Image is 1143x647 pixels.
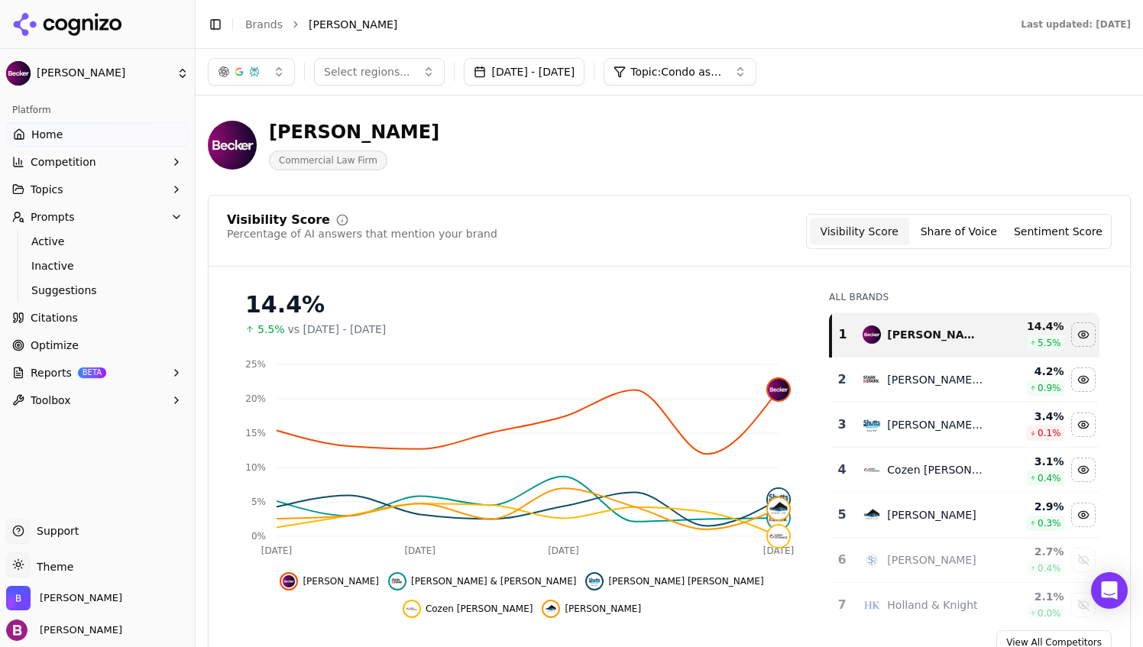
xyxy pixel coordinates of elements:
[411,575,576,587] span: [PERSON_NAME] & [PERSON_NAME]
[78,367,106,378] span: BETA
[464,58,585,86] button: [DATE] - [DATE]
[837,461,847,479] div: 4
[1091,572,1128,609] div: Open Intercom Messenger
[6,620,28,641] img: Becker
[6,586,31,610] img: Becker
[261,545,293,556] tspan: [DATE]
[810,218,909,245] button: Visibility Score
[837,506,847,524] div: 5
[863,325,881,344] img: becker
[31,209,75,225] span: Prompts
[1038,562,1061,574] span: 0.4 %
[1071,593,1096,617] button: Show holland & knight data
[1071,322,1096,347] button: Hide becker data
[6,122,189,147] a: Home
[863,596,881,614] img: holland & knight
[269,150,387,170] span: Commercial Law Firm
[31,127,63,142] span: Home
[245,462,266,473] tspan: 10%
[831,312,1099,357] tr: 1becker[PERSON_NAME]14.4%5.5%Hide becker data
[403,600,533,618] button: Hide cozen o'connor data
[31,283,164,298] span: Suggestions
[6,150,189,174] button: Competition
[831,493,1099,538] tr: 5haber[PERSON_NAME]2.9%0.3%Hide haber data
[1071,503,1096,527] button: Hide haber data
[863,370,881,389] img: stark & stark
[6,205,189,229] button: Prompts
[831,583,1099,628] tr: 7holland & knightHolland & Knight2.1%0.0%Show holland & knight data
[831,403,1099,448] tr: 3shutts bowen[PERSON_NAME] [PERSON_NAME]3.4%0.1%Hide shutts bowen data
[1038,472,1061,484] span: 0.4 %
[837,596,847,614] div: 7
[630,64,722,79] span: Topic: Condo association law
[996,364,1064,379] div: 4.2 %
[406,603,418,615] img: cozen o'connor
[324,64,410,79] span: Select regions...
[37,66,170,80] span: [PERSON_NAME]
[585,572,763,590] button: Hide shutts bowen data
[831,538,1099,583] tr: 6siefried rivera[PERSON_NAME]2.7%0.4%Show siefried rivera data
[887,372,983,387] div: [PERSON_NAME] & [PERSON_NAME]
[245,359,266,370] tspan: 25%
[280,572,379,590] button: Hide becker data
[6,177,189,202] button: Topics
[831,448,1099,493] tr: 4cozen o'connorCozen [PERSON_NAME]3.1%0.4%Hide cozen o'connor data
[245,17,990,32] nav: breadcrumb
[768,498,789,519] img: haber
[863,551,881,569] img: siefried rivera
[1071,548,1096,572] button: Show siefried rivera data
[768,526,789,547] img: cozen o'connor
[887,597,977,613] div: Holland & Knight
[6,61,31,86] img: Becker
[1071,412,1096,437] button: Hide shutts bowen data
[887,552,976,568] div: [PERSON_NAME]
[768,379,789,400] img: becker
[404,545,436,556] tspan: [DATE]
[227,214,330,226] div: Visibility Score
[31,310,78,325] span: Citations
[545,603,557,615] img: haber
[996,409,1064,424] div: 3.4 %
[31,365,72,380] span: Reports
[251,531,266,542] tspan: 0%
[257,322,285,337] span: 5.5%
[565,603,641,615] span: [PERSON_NAME]
[25,280,170,301] a: Suggestions
[837,551,847,569] div: 6
[863,506,881,524] img: haber
[288,322,387,337] span: vs [DATE] - [DATE]
[996,454,1064,469] div: 3.1 %
[6,388,189,412] button: Toolbox
[245,393,266,404] tspan: 20%
[909,218,1009,245] button: Share of Voice
[1038,427,1061,439] span: 0.1 %
[31,258,164,273] span: Inactive
[303,575,379,587] span: [PERSON_NAME]
[426,603,533,615] span: Cozen [PERSON_NAME]
[887,462,983,477] div: Cozen [PERSON_NAME]
[1021,18,1131,31] div: Last updated: [DATE]
[6,620,122,641] button: Open user button
[608,575,763,587] span: [PERSON_NAME] [PERSON_NAME]
[34,623,122,637] span: [PERSON_NAME]
[283,575,295,587] img: becker
[31,561,73,573] span: Theme
[40,591,122,605] span: Becker
[245,18,283,31] a: Brands
[31,234,164,249] span: Active
[6,306,189,330] a: Citations
[1038,382,1061,394] span: 0.9 %
[863,461,881,479] img: cozen o'connor
[887,327,983,342] div: [PERSON_NAME]
[31,182,63,197] span: Topics
[31,393,71,408] span: Toolbox
[6,361,189,385] button: ReportsBETA
[1009,218,1108,245] button: Sentiment Score
[996,319,1064,334] div: 14.4 %
[31,154,96,170] span: Competition
[996,544,1064,559] div: 2.7 %
[996,499,1064,514] div: 2.9 %
[1071,367,1096,392] button: Hide stark & stark data
[1038,337,1061,349] span: 5.5 %
[838,325,847,344] div: 1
